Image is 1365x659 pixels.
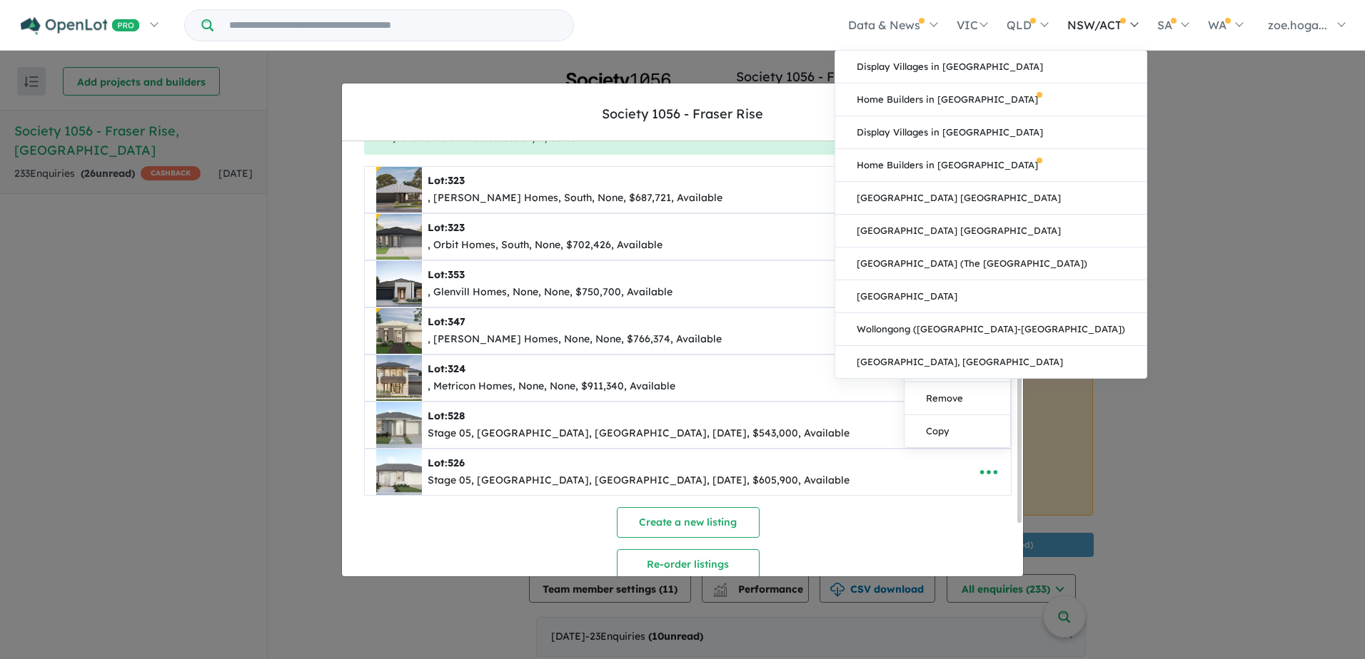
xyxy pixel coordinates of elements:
[835,313,1147,346] a: Wollongong ([GEOGRAPHIC_DATA]-[GEOGRAPHIC_DATA])
[835,247,1147,280] a: [GEOGRAPHIC_DATA] (The [GEOGRAPHIC_DATA])
[376,167,422,213] img: Society%201056%20-%20Fraser%20Rise%20-%20Lot%20323___1758505511.jpg
[376,355,422,401] img: Society%201056%20-%20Fraser%20Rise%20-%20Lot%20324___1757030699.jpg
[1268,18,1327,32] span: zoe.hoga...
[835,346,1147,378] a: [GEOGRAPHIC_DATA], [GEOGRAPHIC_DATA]
[448,456,465,469] span: 526
[428,378,675,395] div: , Metricon Homes, None, None, $911,340, Available
[835,149,1147,182] a: Home Builders in [GEOGRAPHIC_DATA]
[376,214,422,260] img: Society%201056%20-%20Fraser%20Rise%20-%20Lot%20323___1758505513.jpg
[835,215,1147,247] a: [GEOGRAPHIC_DATA] [GEOGRAPHIC_DATA]
[428,237,663,254] div: , Orbit Homes, South, None, $702,426, Available
[21,17,140,35] img: Openlot PRO Logo White
[905,415,1010,447] a: Copy
[835,83,1147,116] a: Home Builders in [GEOGRAPHIC_DATA]
[448,362,465,375] span: 324
[216,10,570,41] input: Try estate name, suburb, builder or developer
[428,174,465,187] b: Lot:
[428,409,465,422] b: Lot:
[448,174,465,187] span: 323
[617,507,760,538] button: Create a new listing
[376,308,422,354] img: Society%201056%20-%20Fraser%20Rise%20-%20Lot%20347___1758505514.jpg
[905,382,1010,415] a: Remove
[448,268,465,281] span: 353
[448,409,465,422] span: 528
[835,182,1147,215] a: [GEOGRAPHIC_DATA] [GEOGRAPHIC_DATA]
[428,472,850,489] div: Stage 05, [GEOGRAPHIC_DATA], [GEOGRAPHIC_DATA], [DATE], $605,900, Available
[428,331,722,348] div: , [PERSON_NAME] Homes, None, None, $766,374, Available
[617,549,760,580] button: Re-order listings
[428,221,465,234] b: Lot:
[428,284,673,301] div: , Glenvill Homes, None, None, $750,700, Available
[448,315,465,328] span: 347
[448,221,465,234] span: 323
[835,51,1147,83] a: Display Villages in [GEOGRAPHIC_DATA]
[835,116,1147,149] a: Display Villages in [GEOGRAPHIC_DATA]
[376,402,422,448] img: Society%201056%20-%20Fraser%20Rise%20-%20Lot%20528___1759101541.jpg
[428,456,465,469] b: Lot:
[376,449,422,495] img: Society%201056%20-%20Fraser%20Rise%20-%20Lot%20526___1759102101.jpg
[376,261,422,307] img: Society%201056%20-%20Fraser%20Rise%20-%20Lot%20353___1757030698.jpg
[428,190,722,207] div: , [PERSON_NAME] Homes, South, None, $687,721, Available
[602,105,763,123] div: Society 1056 - Fraser Rise
[835,280,1147,313] a: [GEOGRAPHIC_DATA]
[428,362,465,375] b: Lot:
[428,425,850,442] div: Stage 05, [GEOGRAPHIC_DATA], [GEOGRAPHIC_DATA], [DATE], $543,000, Available
[428,315,465,328] b: Lot:
[428,268,465,281] b: Lot:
